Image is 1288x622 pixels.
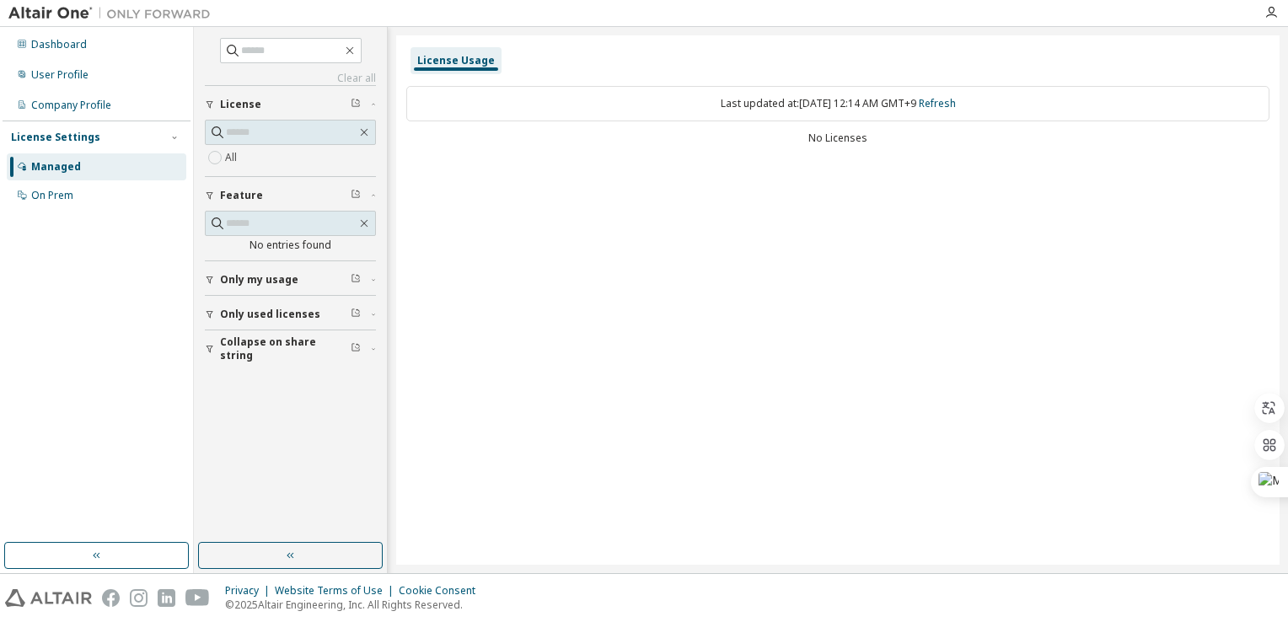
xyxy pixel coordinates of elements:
[406,86,1269,121] div: Last updated at: [DATE] 12:14 AM GMT+9
[220,98,261,111] span: License
[205,330,376,367] button: Collapse on share string
[31,38,87,51] div: Dashboard
[225,584,275,598] div: Privacy
[220,335,351,362] span: Collapse on share string
[220,189,263,202] span: Feature
[399,584,486,598] div: Cookie Consent
[351,342,361,356] span: Clear filter
[31,160,81,174] div: Managed
[205,239,376,252] div: No entries found
[205,72,376,85] a: Clear all
[102,589,120,607] img: facebook.svg
[351,308,361,321] span: Clear filter
[919,96,956,110] a: Refresh
[205,261,376,298] button: Only my usage
[8,5,219,22] img: Altair One
[205,177,376,214] button: Feature
[220,273,298,287] span: Only my usage
[31,99,111,112] div: Company Profile
[185,589,210,607] img: youtube.svg
[225,598,486,612] p: © 2025 Altair Engineering, Inc. All Rights Reserved.
[31,68,89,82] div: User Profile
[351,189,361,202] span: Clear filter
[130,589,148,607] img: instagram.svg
[220,308,320,321] span: Only used licenses
[275,584,399,598] div: Website Terms of Use
[158,589,175,607] img: linkedin.svg
[406,131,1269,145] div: No Licenses
[225,147,240,168] label: All
[11,131,100,144] div: License Settings
[205,296,376,333] button: Only used licenses
[351,273,361,287] span: Clear filter
[351,98,361,111] span: Clear filter
[205,86,376,123] button: License
[417,54,495,67] div: License Usage
[5,589,92,607] img: altair_logo.svg
[31,189,73,202] div: On Prem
